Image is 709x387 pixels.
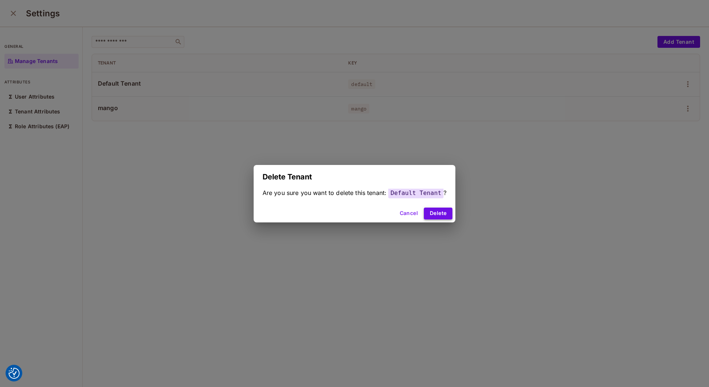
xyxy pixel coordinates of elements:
[397,208,421,219] button: Cancel
[388,188,443,198] span: Default Tenant
[9,368,20,379] button: Consent Preferences
[424,208,452,219] button: Delete
[263,189,387,196] span: Are you sure you want to delete this tenant:
[254,165,456,189] h2: Delete Tenant
[263,189,447,197] div: ?
[9,368,20,379] img: Revisit consent button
